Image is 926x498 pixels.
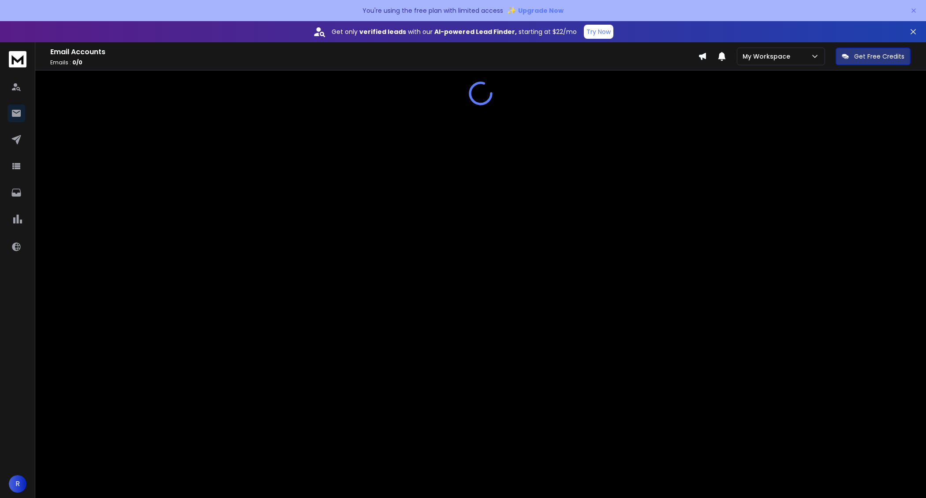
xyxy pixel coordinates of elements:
[507,4,516,17] span: ✨
[72,59,82,66] span: 0 / 0
[50,59,698,66] p: Emails :
[584,25,613,39] button: Try Now
[362,6,503,15] p: You're using the free plan with limited access
[332,27,577,36] p: Get only with our starting at $22/mo
[518,6,564,15] span: Upgrade Now
[507,2,564,19] button: ✨Upgrade Now
[854,52,904,61] p: Get Free Credits
[50,47,698,57] h1: Email Accounts
[434,27,517,36] strong: AI-powered Lead Finder,
[9,475,26,493] button: R
[9,51,26,67] img: logo
[359,27,406,36] strong: verified leads
[586,27,611,36] p: Try Now
[836,48,911,65] button: Get Free Credits
[743,52,794,61] p: My Workspace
